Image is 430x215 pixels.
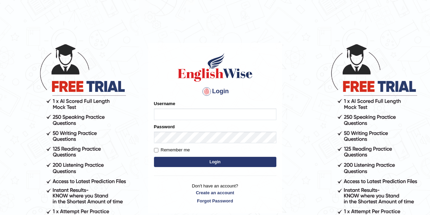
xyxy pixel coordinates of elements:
[154,183,276,204] p: Don't have an account?
[154,147,190,153] label: Remember me
[154,123,175,130] label: Password
[154,198,276,204] a: Forgot Password
[176,52,254,83] img: Logo of English Wise sign in for intelligent practice with AI
[154,157,276,167] button: Login
[154,148,158,152] input: Remember me
[154,100,175,107] label: Username
[154,86,276,97] h4: Login
[154,189,276,196] a: Create an account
